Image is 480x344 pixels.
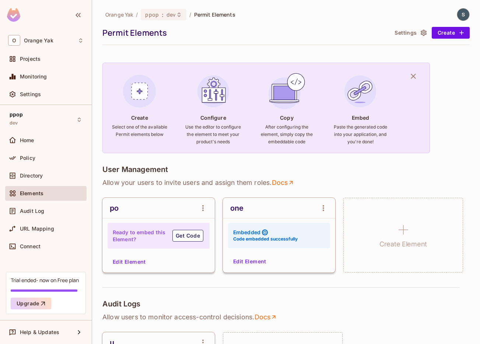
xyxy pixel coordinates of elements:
[102,165,168,174] h4: User Management
[20,173,43,179] span: Directory
[271,178,295,187] a: Docs
[136,11,138,18] li: /
[10,120,18,126] span: dev
[102,299,141,308] h4: Audit Logs
[110,256,149,268] button: Edit Element
[200,114,226,121] h4: Configure
[233,236,298,242] h6: Code embedded successfully
[196,201,210,215] button: open Menu
[7,8,20,22] img: SReyMgAAAABJRU5ErkJggg==
[145,11,159,18] span: ppop
[24,38,53,43] span: Workspace: Orange Yak
[379,239,427,250] h1: Create Element
[267,71,306,111] img: Copy Element
[432,27,470,39] button: Create
[20,208,44,214] span: Audit Log
[172,230,203,242] button: Get Code
[392,27,428,39] button: Settings
[230,256,269,267] button: Edit Element
[131,114,148,121] h4: Create
[259,123,315,145] h6: After configuring the element, simply copy the embeddable code
[185,123,241,145] h6: Use the editor to configure the element to meet your product's needs
[20,226,54,232] span: URL Mapping
[340,71,380,111] img: Embed Element
[20,56,41,62] span: Projects
[161,12,164,18] span: :
[254,313,277,322] a: Docs
[352,114,369,121] h4: Embed
[102,313,470,322] p: Allow users to monitor access-control decisions .
[112,123,168,138] h6: Select one of the available Permit elements below
[20,137,34,143] span: Home
[167,11,176,18] span: dev
[8,35,20,46] span: O
[20,329,59,335] span: Help & Updates
[189,11,191,18] li: /
[110,204,119,213] div: po
[10,112,23,117] span: ppop
[120,71,160,111] img: Create Element
[102,27,388,38] div: Permit Elements
[20,155,35,161] span: Policy
[11,277,79,284] div: Trial ended- now on Free plan
[20,74,47,80] span: Monitoring
[230,204,243,213] div: one
[316,201,331,215] button: open Menu
[332,123,388,145] h6: Paste the generated code into your application, and you're done!
[457,8,469,21] img: shuvyankor@gmail.com
[20,243,41,249] span: Connect
[194,11,235,18] span: Permit Elements
[233,229,260,236] h4: Embedded
[193,71,233,111] img: Configure Element
[20,91,41,97] span: Settings
[280,114,293,121] h4: Copy
[113,229,166,243] h4: Ready to embed this Element?
[11,298,51,309] button: Upgrade
[102,178,470,187] p: Allow your users to invite users and assign them roles .
[105,11,133,18] span: the active workspace
[20,190,43,196] span: Elements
